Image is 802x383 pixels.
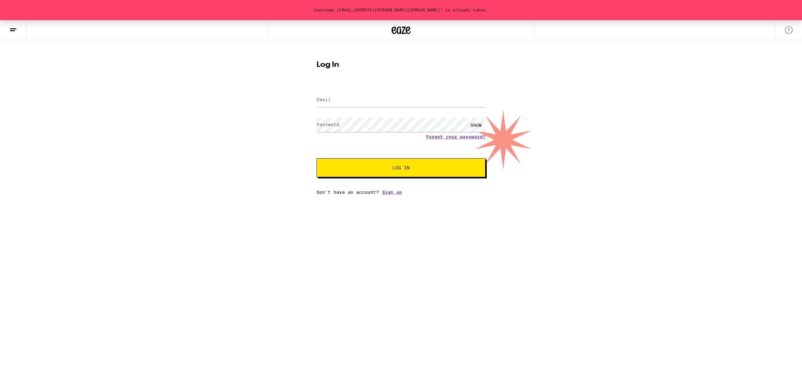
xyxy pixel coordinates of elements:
[426,134,485,139] a: Forgot your password?
[4,4,45,9] span: Hi. Need any help?
[317,158,485,177] button: Log In
[392,165,410,170] span: Log In
[317,61,485,69] h1: Log In
[317,93,485,107] input: Email
[317,190,485,195] div: Don't have an account?
[382,190,402,195] a: Sign up
[317,122,339,127] label: Password
[317,97,331,102] label: Email
[467,118,485,132] div: SHOW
